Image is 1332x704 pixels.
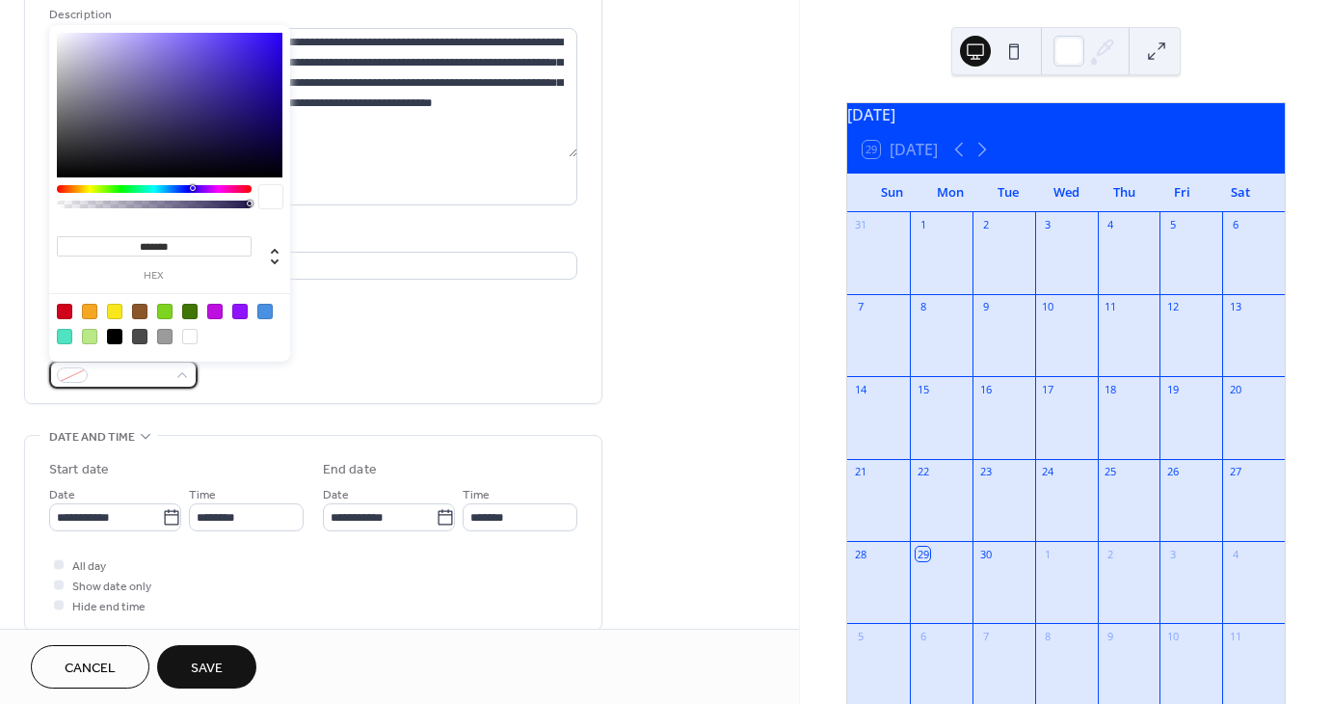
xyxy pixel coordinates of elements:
div: Thu [1095,174,1153,212]
div: 10 [1041,300,1055,314]
button: Save [157,645,256,689]
div: 23 [978,465,993,479]
div: 16 [978,382,993,396]
div: #000000 [107,329,122,344]
span: Date [323,485,349,505]
div: 11 [1104,300,1118,314]
span: Save [191,659,223,679]
div: 19 [1165,382,1180,396]
div: Start date [49,460,109,480]
div: 9 [1104,629,1118,643]
div: 3 [1165,547,1180,561]
div: #417505 [182,304,198,319]
div: #4A90E2 [257,304,273,319]
div: #7ED321 [157,304,173,319]
div: 12 [1165,300,1180,314]
div: 5 [1165,218,1180,232]
div: #BD10E0 [207,304,223,319]
div: #4A4A4A [132,329,147,344]
div: 18 [1104,382,1118,396]
div: 11 [1228,629,1242,643]
div: 26 [1165,465,1180,479]
div: 31 [853,218,867,232]
div: #50E3C2 [57,329,72,344]
div: Mon [920,174,978,212]
div: #B8E986 [82,329,97,344]
div: Tue [979,174,1037,212]
div: 10 [1165,629,1180,643]
div: 1 [1041,547,1055,561]
span: Cancel [65,659,116,679]
div: 27 [1228,465,1242,479]
div: 1 [916,218,930,232]
div: End date [323,460,377,480]
div: #8B572A [132,304,147,319]
div: Sun [863,174,920,212]
div: #F8E71C [107,304,122,319]
div: 17 [1041,382,1055,396]
div: 7 [853,300,867,314]
div: 14 [853,382,867,396]
div: 8 [1041,629,1055,643]
div: 29 [916,547,930,561]
div: #D0021B [57,304,72,319]
span: Date and time [49,427,135,447]
div: 20 [1228,382,1242,396]
div: 21 [853,465,867,479]
div: 24 [1041,465,1055,479]
div: Description [49,5,573,25]
div: #9B9B9B [157,329,173,344]
div: 22 [916,465,930,479]
div: 8 [916,300,930,314]
div: 2 [978,218,993,232]
div: 3 [1041,218,1055,232]
div: 6 [916,629,930,643]
div: 25 [1104,465,1118,479]
div: 6 [1228,218,1242,232]
div: #F5A623 [82,304,97,319]
span: Time [463,485,490,505]
div: #FFFFFF [182,329,198,344]
div: 15 [916,382,930,396]
div: #9013FE [232,304,248,319]
div: Fri [1153,174,1211,212]
div: Location [49,229,573,249]
span: Time [189,485,216,505]
div: 4 [1228,547,1242,561]
div: 9 [978,300,993,314]
div: 4 [1104,218,1118,232]
div: 28 [853,547,867,561]
div: 13 [1228,300,1242,314]
div: Sat [1212,174,1269,212]
div: [DATE] [847,103,1285,126]
label: hex [57,271,252,282]
div: 2 [1104,547,1118,561]
div: Wed [1037,174,1095,212]
span: All day [72,556,106,577]
span: Date [49,485,75,505]
span: Show date only [72,577,151,597]
div: 5 [853,629,867,643]
div: 7 [978,629,993,643]
button: Cancel [31,645,149,689]
div: 30 [978,547,993,561]
span: Hide end time [72,597,146,617]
